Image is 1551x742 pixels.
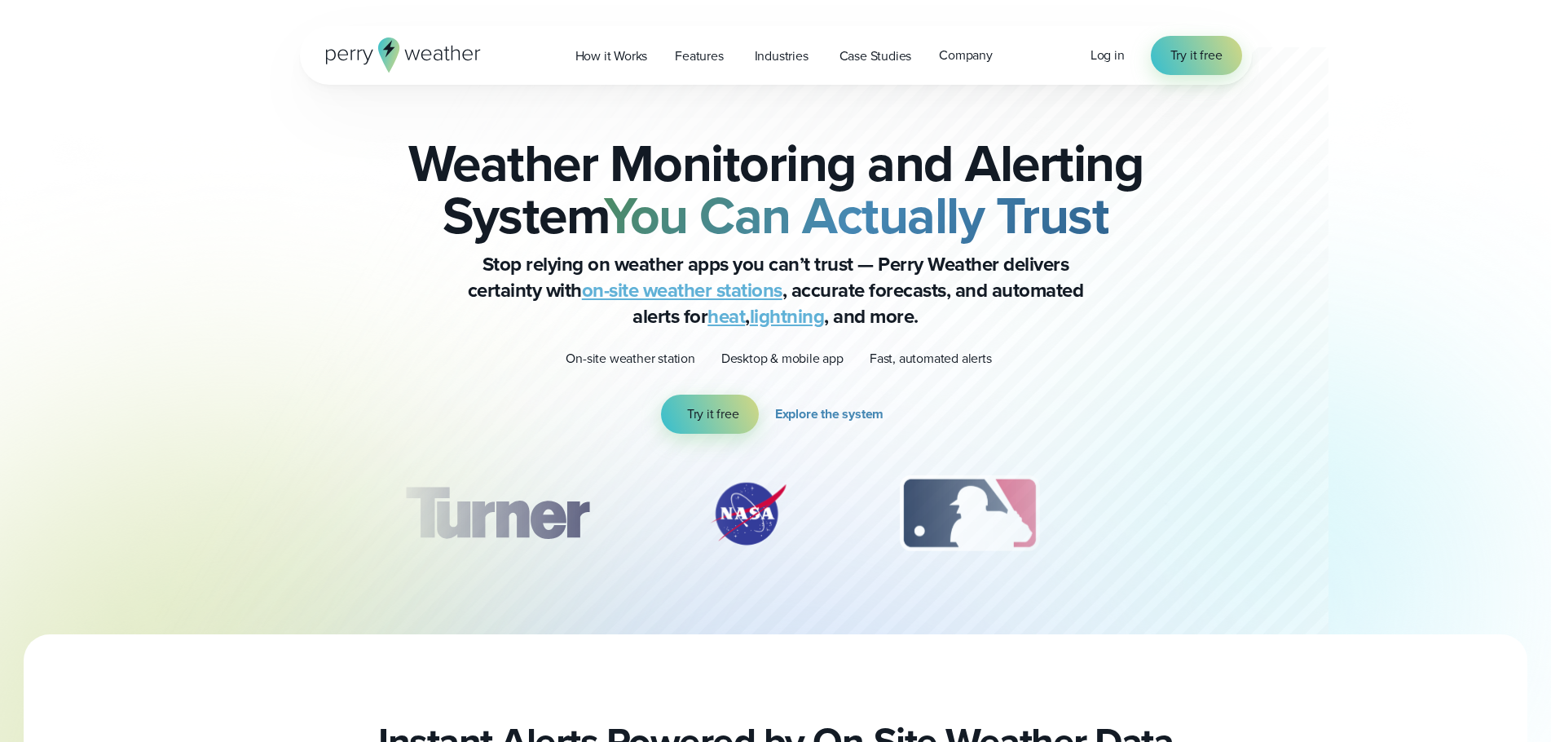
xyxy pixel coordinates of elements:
span: Industries [755,46,809,66]
div: 4 of 12 [1134,473,1264,554]
span: Case Studies [839,46,912,66]
span: Explore the system [775,404,883,424]
h2: Weather Monitoring and Alerting System [381,137,1170,241]
span: Try it free [687,404,739,424]
a: How it Works [562,39,662,73]
a: lightning [750,302,825,331]
span: Log in [1091,46,1125,64]
a: Explore the system [775,395,890,434]
div: slideshow [381,473,1170,563]
span: Company [939,46,993,65]
a: heat [707,302,745,331]
p: Desktop & mobile app [721,349,844,369]
a: Try it free [661,395,759,434]
p: Fast, automated alerts [870,349,992,369]
img: Turner-Construction_1.svg [381,473,612,554]
strong: You Can Actually Trust [604,177,1108,254]
img: PGA.svg [1134,473,1264,554]
span: Try it free [1170,46,1223,65]
div: 2 of 12 [691,473,805,554]
span: Features [675,46,723,66]
a: on-site weather stations [582,276,782,305]
a: Log in [1091,46,1125,65]
img: MLB.svg [883,473,1055,554]
span: How it Works [575,46,648,66]
div: 1 of 12 [381,473,612,554]
p: On-site weather station [566,349,694,369]
p: Stop relying on weather apps you can’t trust — Perry Weather delivers certainty with , accurate f... [450,251,1102,329]
div: 3 of 12 [883,473,1055,554]
img: NASA.svg [691,473,805,554]
a: Try it free [1151,36,1242,75]
a: Case Studies [826,39,926,73]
